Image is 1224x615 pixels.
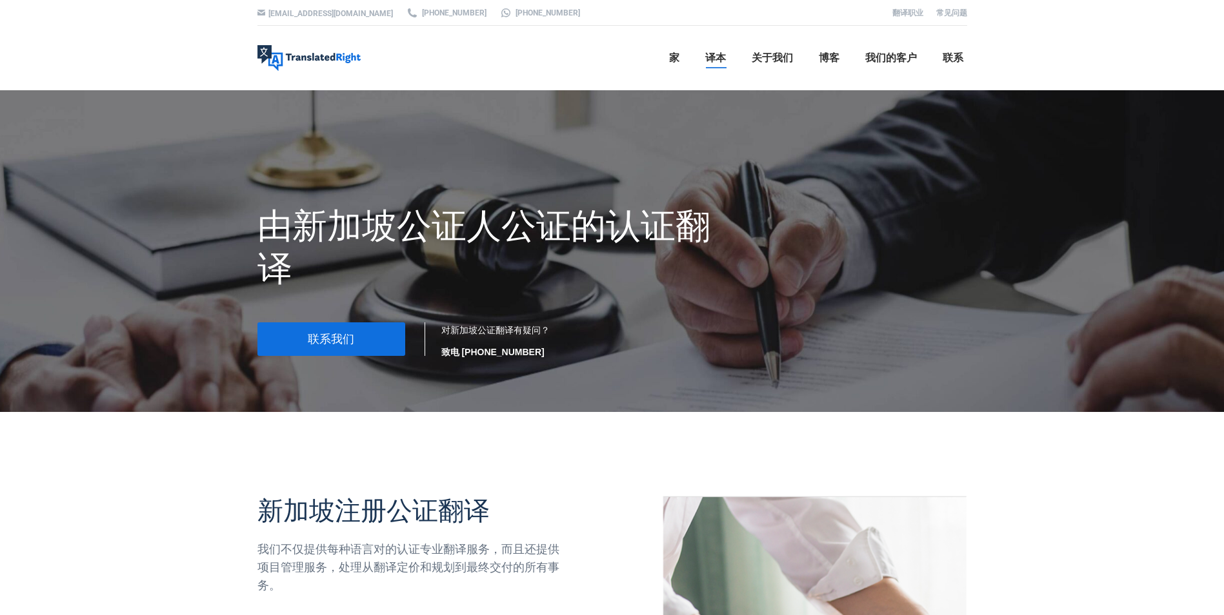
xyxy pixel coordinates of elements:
[939,37,967,79] a: 联系
[406,7,487,19] a: [PHONE_NUMBER]
[819,52,839,64] span: 博客
[516,7,580,19] font: [PHONE_NUMBER]
[257,540,561,594] div: 我们不仅提供每种语言对的认证专业翻译服务，而且还提供项目管理服务，处理从翻译定价和规划到最终交付的所有事务。
[665,37,683,79] a: 家
[257,322,405,356] a: 联系我们
[441,347,545,357] strong: 致电 [PHONE_NUMBER]
[422,7,487,19] font: [PHONE_NUMBER]
[892,8,923,17] a: 翻译职业
[748,37,797,79] a: 关于我们
[705,52,726,64] span: 译本
[752,52,793,64] span: 关于我们
[936,8,967,17] a: 常见问题
[308,333,354,346] span: 联系我们
[815,37,843,79] a: 博客
[499,7,580,19] a: [PHONE_NUMBER]
[257,205,724,290] h1: 由新加坡公证人公证的认证翻译
[861,37,921,79] a: 我们的客户
[257,45,361,71] img: Translated Right
[441,325,550,335] font: 对新加坡公证翻译有疑问？
[865,52,917,64] span: 我们的客户
[257,495,561,527] h2: 新加坡注册公证翻译
[268,9,393,18] a: [EMAIL_ADDRESS][DOMAIN_NAME]
[943,52,963,64] span: 联系
[701,37,730,79] a: 译本
[669,52,679,64] span: 家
